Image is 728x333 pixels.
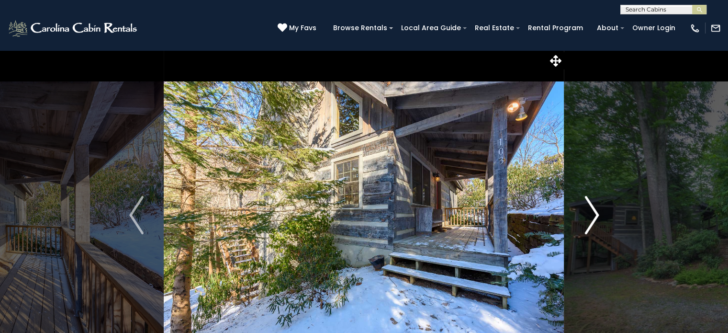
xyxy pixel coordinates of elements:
[584,196,599,234] img: arrow
[129,196,144,234] img: arrow
[523,21,588,35] a: Rental Program
[690,23,700,34] img: phone-regular-white.png
[278,23,319,34] a: My Favs
[470,21,519,35] a: Real Estate
[627,21,680,35] a: Owner Login
[710,23,721,34] img: mail-regular-white.png
[289,23,316,33] span: My Favs
[7,19,140,38] img: White-1-2.png
[592,21,623,35] a: About
[328,21,392,35] a: Browse Rentals
[396,21,466,35] a: Local Area Guide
